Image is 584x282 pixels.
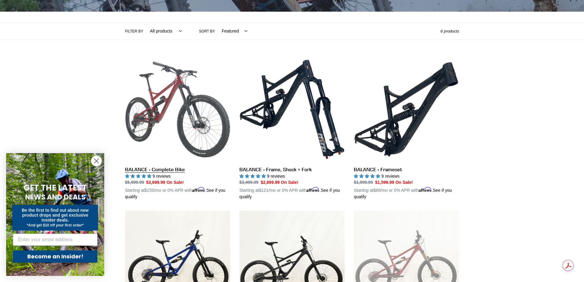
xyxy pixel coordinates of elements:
span: GET THE LATEST [24,182,87,193]
button: Become an Insider! [13,250,97,263]
span: NEWS AND DEALS [25,192,86,202]
span: Be the first to find out about new product drops and get exclusive insider deals. [22,208,89,222]
span: *And get $10 off your first order* [27,223,83,227]
button: Close dialog [91,156,102,166]
span: 6 products [441,29,459,33]
input: Enter your email address [13,234,97,246]
label: Sort by [199,29,215,34]
label: Filter by [125,29,143,34]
